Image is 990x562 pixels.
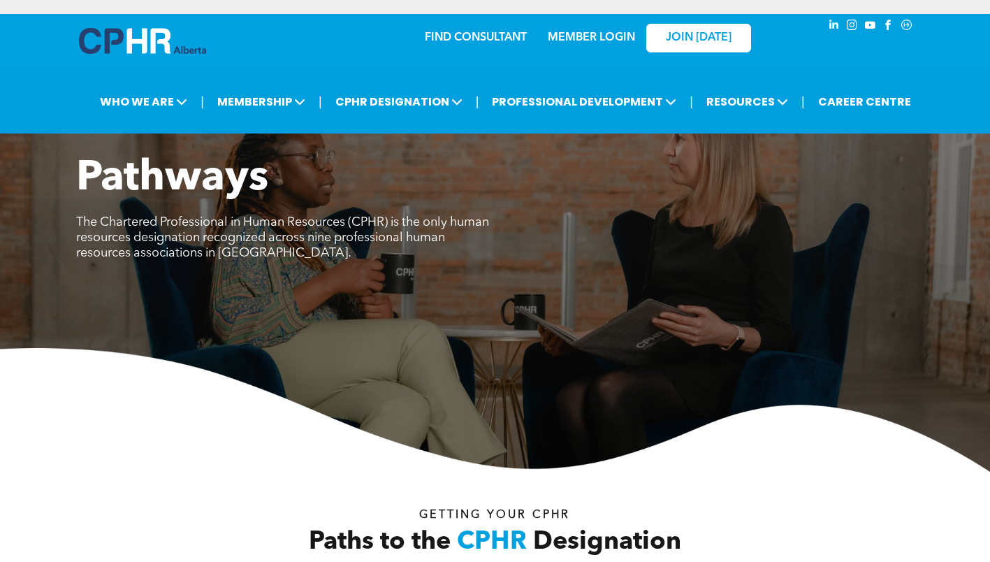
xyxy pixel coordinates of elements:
[76,216,489,259] span: The Chartered Professional in Human Resources (CPHR) is the only human resources designation reco...
[201,87,204,116] li: |
[79,28,206,54] img: A blue and white logo for cp alberta
[331,89,467,115] span: CPHR DESIGNATION
[488,89,680,115] span: PROFESSIONAL DEVELOPMENT
[76,158,268,200] span: Pathways
[548,32,635,43] a: MEMBER LOGIN
[827,17,842,36] a: linkedin
[309,530,451,555] span: Paths to the
[96,89,191,115] span: WHO WE ARE
[899,17,915,36] a: Social network
[814,89,915,115] a: CAREER CENTRE
[425,32,527,43] a: FIND CONSULTANT
[319,87,322,116] li: |
[845,17,860,36] a: instagram
[863,17,878,36] a: youtube
[801,87,805,116] li: |
[533,530,681,555] span: Designation
[690,87,693,116] li: |
[476,87,479,116] li: |
[213,89,310,115] span: MEMBERSHIP
[666,31,731,45] span: JOIN [DATE]
[419,510,570,521] span: Getting your Cphr
[881,17,896,36] a: facebook
[702,89,792,115] span: RESOURCES
[457,530,527,555] span: CPHR
[646,24,751,52] a: JOIN [DATE]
